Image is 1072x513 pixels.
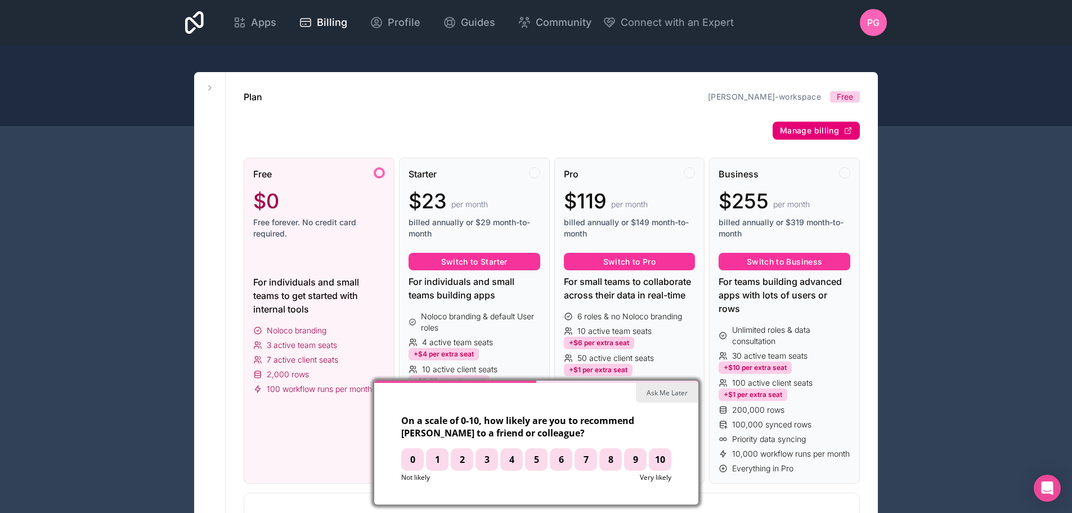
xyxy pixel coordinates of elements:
div: For teams building advanced apps with lots of users or rows [719,275,850,315]
button: Switch to Pro [564,253,696,271]
a: Apps [224,10,285,35]
span: Pro [564,167,578,181]
div: +$1 per extra seat [564,364,633,376]
span: 100 workflow runs per month [267,383,372,395]
span: Unlimited roles & data consultation [732,324,850,347]
span: Profile [388,15,420,30]
a: Profile [361,10,429,35]
a: Billing [290,10,356,35]
a: [PERSON_NAME]-workspace [708,92,821,101]
span: 10 active client seats [422,364,497,375]
div: For individuals and small teams building apps [409,275,540,302]
span: $119 [564,190,607,212]
span: Noloco branding & default User roles [421,311,540,333]
div: Open Intercom Messenger [1034,475,1061,502]
span: Community [536,15,591,30]
div: For individuals and small teams to get started with internal tools [253,275,385,316]
span: 6 roles & no Noloco branding [577,311,682,322]
span: Noloco branding [267,325,326,336]
span: per month [611,199,648,210]
button: Connect with an Expert [603,15,734,30]
span: Free [837,91,853,102]
div: +$4 per extra seat [409,348,479,360]
span: billed annually or $29 month-to-month [409,217,540,239]
span: Connect with an Expert [621,15,734,30]
h1: Plan [244,90,262,104]
iframe: NPS survey [283,369,790,513]
span: $0 [253,190,279,212]
span: per month [451,199,488,210]
a: Community [509,10,600,35]
span: per month [773,199,810,210]
div: +$6 per extra seat [564,337,634,349]
span: billed annually or $319 month-to-month [719,217,850,239]
span: 50 active client seats [577,353,654,364]
span: Billing [317,15,347,30]
span: 2,000 rows [267,369,309,380]
span: Manage billing [780,126,839,136]
span: 3 active team seats [267,340,337,351]
a: Guides [434,10,504,35]
span: billed annually or $149 month-to-month [564,217,696,239]
div: For small teams to collaborate across their data in real-time [564,275,696,302]
span: 10,000 workflow runs per month [732,448,850,460]
span: $255 [719,190,769,212]
span: Business [719,167,759,181]
span: PG [867,16,880,29]
span: 4 active team seats [422,337,493,348]
span: Apps [251,15,276,30]
button: Switch to Business [719,253,850,271]
button: Manage billing [773,122,860,140]
span: Free forever. No credit card required. [253,217,385,239]
span: Starter [409,167,437,181]
button: Switch to Starter [409,253,540,271]
div: +$10 per extra seat [719,362,792,374]
span: 7 active client seats [267,354,338,365]
span: 30 active team seats [732,350,808,362]
span: Free [253,167,272,181]
span: Guides [461,15,495,30]
span: 10 active team seats [577,325,652,337]
span: $23 [409,190,447,212]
